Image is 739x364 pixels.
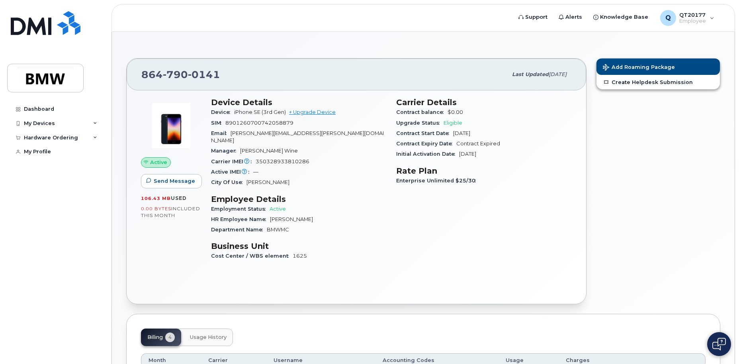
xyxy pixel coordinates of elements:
[596,75,720,89] a: Create Helpdesk Submission
[240,148,298,154] span: [PERSON_NAME] Wine
[141,68,220,80] span: 864
[141,196,171,201] span: 106.43 MB
[603,64,675,72] span: Add Roaming Package
[163,68,188,80] span: 790
[267,227,289,233] span: BMWMC
[171,195,187,201] span: used
[150,159,167,166] span: Active
[396,141,456,147] span: Contract Expiry Date
[549,71,567,77] span: [DATE]
[396,120,444,126] span: Upgrade Status
[289,109,336,115] a: + Upgrade Device
[459,151,476,157] span: [DATE]
[211,194,387,204] h3: Employee Details
[596,59,720,75] button: Add Roaming Package
[396,166,572,176] h3: Rate Plan
[453,130,470,136] span: [DATE]
[396,98,572,107] h3: Carrier Details
[141,206,171,211] span: 0.00 Bytes
[211,130,231,136] span: Email
[211,253,293,259] span: Cost Center / WBS element
[211,130,384,143] span: [PERSON_NAME][EMAIL_ADDRESS][PERSON_NAME][DOMAIN_NAME]
[293,253,307,259] span: 1625
[211,206,270,212] span: Employment Status
[211,169,253,175] span: Active IMEI
[154,177,195,185] span: Send Message
[141,174,202,188] button: Send Message
[256,159,309,164] span: 350328933810286
[211,241,387,251] h3: Business Unit
[211,120,225,126] span: SIM
[211,179,246,185] span: City Of Use
[396,130,453,136] span: Contract Start Date
[211,148,240,154] span: Manager
[396,178,480,184] span: Enterprise Unlimited $25/30
[211,159,256,164] span: Carrier IMEI
[396,109,448,115] span: Contract balance
[225,120,293,126] span: 8901260700742058879
[211,98,387,107] h3: Device Details
[211,227,267,233] span: Department Name
[270,216,313,222] span: [PERSON_NAME]
[190,334,227,341] span: Usage History
[234,109,286,115] span: iPhone SE (3rd Gen)
[253,169,258,175] span: —
[270,206,286,212] span: Active
[211,109,234,115] span: Device
[246,179,289,185] span: [PERSON_NAME]
[456,141,500,147] span: Contract Expired
[211,216,270,222] span: HR Employee Name
[712,338,726,350] img: Open chat
[147,102,195,149] img: image20231002-3703462-1angbar.jpeg
[396,151,459,157] span: Initial Activation Date
[448,109,463,115] span: $0.00
[444,120,462,126] span: Eligible
[512,71,549,77] span: Last updated
[188,68,220,80] span: 0141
